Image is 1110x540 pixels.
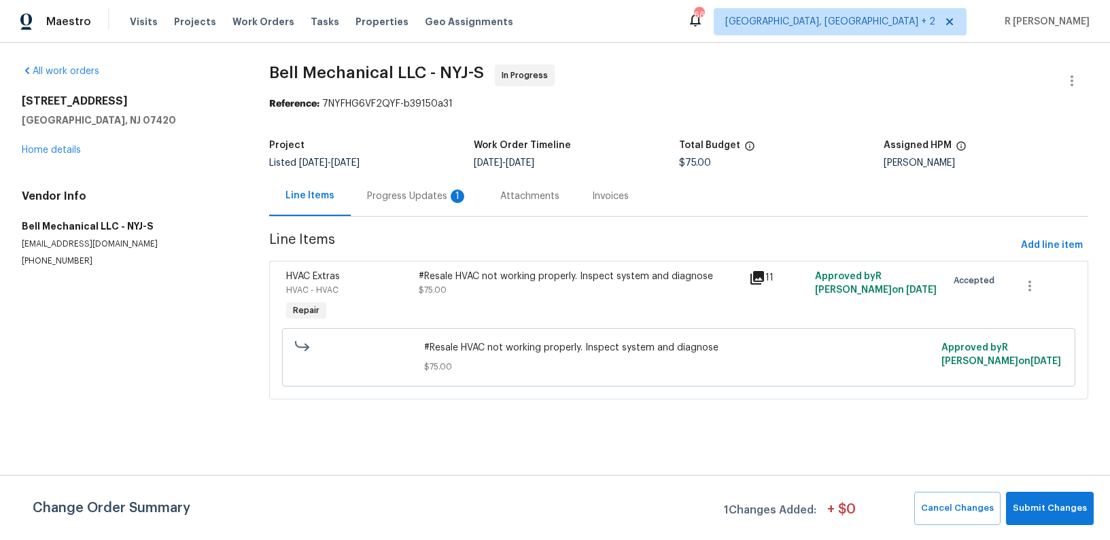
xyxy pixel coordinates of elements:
span: - [299,158,360,168]
span: $75.00 [419,286,447,294]
div: 1 [451,190,464,203]
span: Repair [288,304,325,317]
div: 7NYFHG6VF2QYF-b39150a31 [269,97,1088,111]
h5: Work Order Timeline [474,141,571,150]
div: Progress Updates [367,190,468,203]
div: Line Items [285,189,334,202]
p: [EMAIL_ADDRESS][DOMAIN_NAME] [22,238,237,250]
span: [DATE] [906,285,937,295]
span: Properties [355,15,409,29]
button: Add line item [1016,233,1088,258]
span: Accepted [954,274,1000,287]
div: 66 [694,8,704,22]
p: [PHONE_NUMBER] [22,255,237,267]
span: [DATE] [299,158,328,168]
div: [PERSON_NAME] [884,158,1088,168]
span: [DATE] [1030,357,1061,366]
span: Line Items [269,233,1016,258]
div: 11 [749,270,807,286]
div: Invoices [592,190,629,203]
h5: Total Budget [679,141,740,150]
span: [DATE] [474,158,502,168]
h2: [STREET_ADDRESS] [22,94,237,108]
div: Attachments [500,190,559,203]
a: Home details [22,145,81,155]
span: HVAC - HVAC [286,286,339,294]
h5: [GEOGRAPHIC_DATA], NJ 07420 [22,113,237,127]
span: Listed [269,158,360,168]
h5: Bell Mechanical LLC - NYJ-S [22,219,237,233]
h5: Project [269,141,305,150]
div: #Resale HVAC not working properly. Inspect system and diagnose [419,270,741,283]
span: In Progress [502,69,553,82]
span: The hpm assigned to this work order. [956,141,967,158]
span: HVAC Extras [286,272,340,281]
span: [DATE] [331,158,360,168]
span: [GEOGRAPHIC_DATA], [GEOGRAPHIC_DATA] + 2 [725,15,935,29]
span: - [474,158,534,168]
h5: Assigned HPM [884,141,952,150]
span: #Resale HVAC not working properly. Inspect system and diagnose [424,341,933,355]
span: $75.00 [424,360,933,374]
span: R [PERSON_NAME] [999,15,1090,29]
span: Tasks [311,17,339,26]
a: All work orders [22,67,99,76]
span: Work Orders [232,15,294,29]
span: Geo Assignments [425,15,513,29]
span: Approved by R [PERSON_NAME] on [815,272,937,295]
span: Add line item [1021,237,1083,254]
span: Approved by R [PERSON_NAME] on [941,343,1061,366]
span: Bell Mechanical LLC - NYJ-S [269,65,484,81]
span: Projects [174,15,216,29]
span: $75.00 [679,158,711,168]
h4: Vendor Info [22,190,237,203]
span: The total cost of line items that have been proposed by Opendoor. This sum includes line items th... [744,141,755,158]
span: [DATE] [506,158,534,168]
b: Reference: [269,99,319,109]
span: Maestro [46,15,91,29]
span: Visits [130,15,158,29]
